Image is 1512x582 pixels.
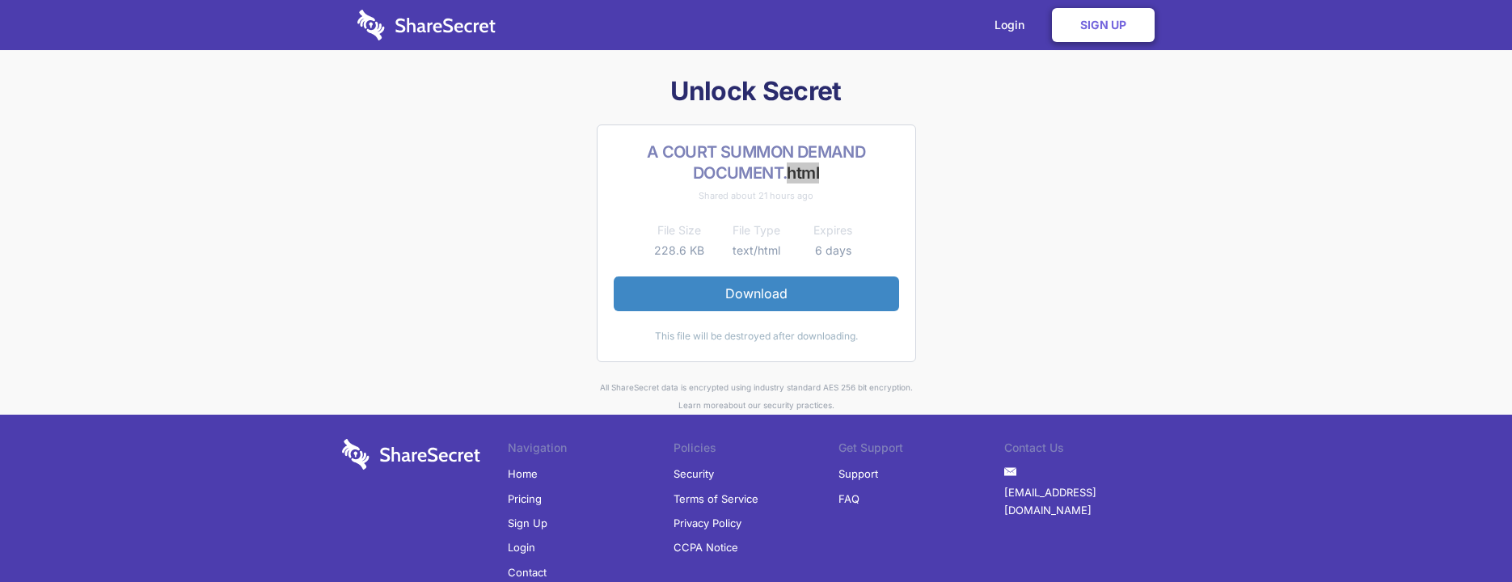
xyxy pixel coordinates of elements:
[614,327,899,345] div: This file will be destroyed after downloading.
[614,187,899,205] div: Shared about 21 hours ago
[838,487,859,511] a: FAQ
[838,462,878,486] a: Support
[795,241,872,260] td: 6 days
[718,221,795,240] th: File Type
[1004,480,1170,523] a: [EMAIL_ADDRESS][DOMAIN_NAME]
[1004,439,1170,462] li: Contact Us
[614,141,899,183] h2: A COURT SUMMON DEMAND DOCUMENT.html
[674,439,839,462] li: Policies
[342,439,480,470] img: logo-wordmark-white-trans-d4663122ce5f474addd5e946df7df03e33cb6a1c49d2221995e7729f52c070b2.svg
[678,400,724,410] a: Learn more
[838,439,1004,462] li: Get Support
[614,276,899,310] a: Download
[718,241,795,260] td: text/html
[674,511,741,535] a: Privacy Policy
[508,511,547,535] a: Sign Up
[641,221,718,240] th: File Size
[1431,501,1493,563] iframe: Drift Widget Chat Controller
[336,74,1176,108] h1: Unlock Secret
[508,462,538,486] a: Home
[674,535,738,559] a: CCPA Notice
[795,221,872,240] th: Expires
[674,487,758,511] a: Terms of Service
[1052,8,1155,42] a: Sign Up
[357,10,496,40] img: logo-wordmark-white-trans-d4663122ce5f474addd5e946df7df03e33cb6a1c49d2221995e7729f52c070b2.svg
[508,487,542,511] a: Pricing
[508,439,674,462] li: Navigation
[508,535,535,559] a: Login
[641,241,718,260] td: 228.6 KB
[674,462,714,486] a: Security
[336,378,1176,415] div: All ShareSecret data is encrypted using industry standard AES 256 bit encryption. about our secur...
